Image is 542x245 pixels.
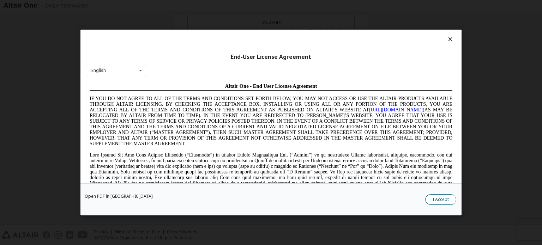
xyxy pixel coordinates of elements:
span: Lore Ipsumd Sit Ame Cons Adipisc Elitseddo (“Eiusmodte”) in utlabor Etdolo Magnaaliqua Eni. (“Adm... [3,72,366,122]
a: Open PDF in [GEOGRAPHIC_DATA] [85,194,153,198]
span: IF YOU DO NOT AGREE TO ALL OF THE TERMS AND CONDITIONS SET FORTH BELOW, YOU MAY NOT ACCESS OR USE... [3,16,366,66]
div: English [91,68,106,73]
div: End-User License Agreement [87,54,455,61]
a: [URL][DOMAIN_NAME] [282,27,336,32]
span: Altair One - End User License Agreement [138,3,230,8]
button: I Accept [425,194,456,205]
